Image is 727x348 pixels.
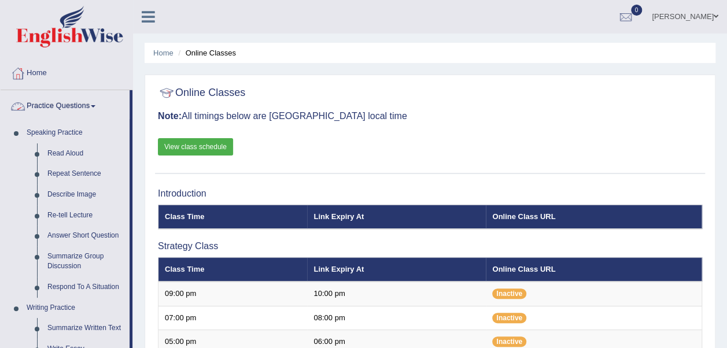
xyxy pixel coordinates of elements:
a: Writing Practice [21,298,130,319]
a: Describe Image [42,184,130,205]
span: Inactive [492,336,526,347]
a: Home [1,57,132,86]
a: Summarize Group Discussion [42,246,130,277]
a: Home [153,49,174,57]
h2: Online Classes [158,84,245,102]
h3: All timings below are [GEOGRAPHIC_DATA] local time [158,111,702,121]
a: View class schedule [158,138,233,156]
span: Inactive [492,313,526,323]
a: Summarize Written Text [42,318,130,339]
th: Link Expiry At [307,257,486,282]
li: Online Classes [175,47,236,58]
td: 07:00 pm [158,306,308,330]
th: Class Time [158,257,308,282]
a: Re-tell Lecture [42,205,130,226]
h3: Introduction [158,188,702,199]
a: Respond To A Situation [42,277,130,298]
th: Online Class URL [486,257,702,282]
a: Speaking Practice [21,123,130,143]
a: Answer Short Question [42,225,130,246]
a: Practice Questions [1,90,130,119]
td: 08:00 pm [307,306,486,330]
span: 0 [631,5,643,16]
td: 10:00 pm [307,282,486,306]
b: Note: [158,111,182,121]
th: Link Expiry At [307,205,486,229]
a: Read Aloud [42,143,130,164]
span: Inactive [492,288,526,299]
th: Online Class URL [486,205,702,229]
td: 09:00 pm [158,282,308,306]
h3: Strategy Class [158,241,702,251]
a: Repeat Sentence [42,164,130,184]
th: Class Time [158,205,308,229]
